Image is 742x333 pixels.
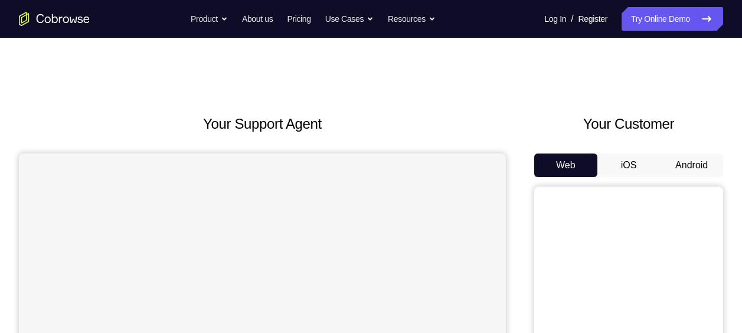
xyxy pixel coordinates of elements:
[388,7,436,31] button: Resources
[578,7,607,31] a: Register
[242,7,273,31] a: About us
[534,113,723,135] h2: Your Customer
[571,12,573,26] span: /
[660,154,723,177] button: Android
[534,154,597,177] button: Web
[191,7,228,31] button: Product
[544,7,566,31] a: Log In
[19,113,506,135] h2: Your Support Agent
[287,7,310,31] a: Pricing
[622,7,723,31] a: Try Online Demo
[19,12,90,26] a: Go to the home page
[597,154,661,177] button: iOS
[325,7,374,31] button: Use Cases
